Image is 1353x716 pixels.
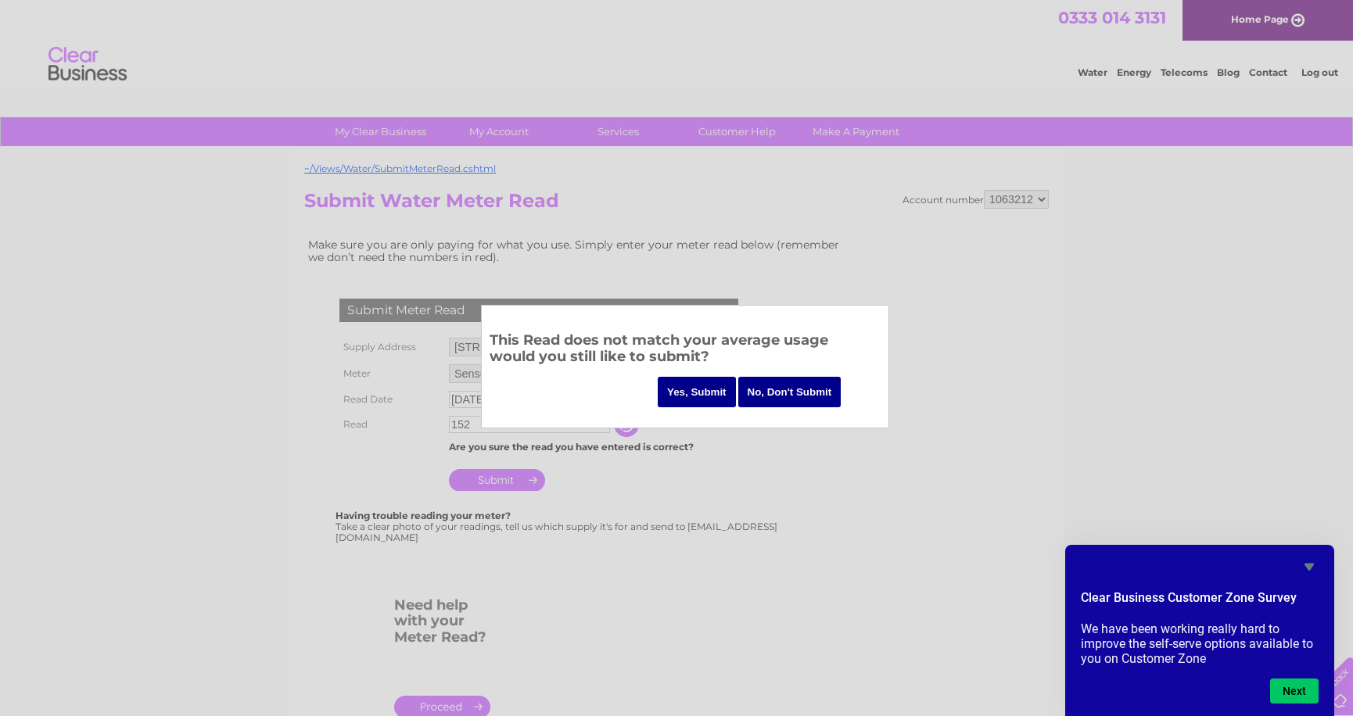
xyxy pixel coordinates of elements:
[1300,557,1319,576] button: Hide survey
[738,377,842,407] input: No, Don't Submit
[48,41,127,88] img: logo.png
[658,377,736,407] input: Yes, Submit
[1270,678,1319,703] button: Next question
[1301,66,1338,78] a: Log out
[1161,66,1208,78] a: Telecoms
[1081,621,1319,666] p: We have been working really hard to improve the self-serve options available to you on Customer Zone
[1217,66,1240,78] a: Blog
[1081,589,1319,615] h2: Clear Business Customer Zone Survey
[1117,66,1151,78] a: Energy
[308,9,1047,76] div: Clear Business is a trading name of Verastar Limited (registered in [GEOGRAPHIC_DATA] No. 3667643...
[490,329,881,372] h3: This Read does not match your average usage would you still like to submit?
[1249,66,1287,78] a: Contact
[1078,66,1107,78] a: Water
[1058,8,1166,27] a: 0333 014 3131
[1081,557,1319,703] div: Clear Business Customer Zone Survey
